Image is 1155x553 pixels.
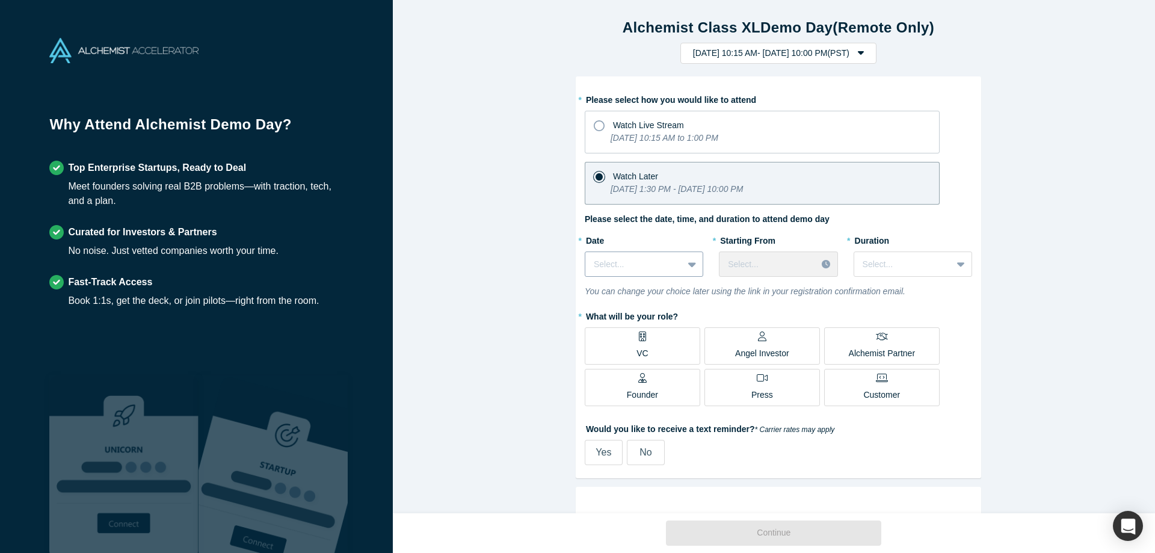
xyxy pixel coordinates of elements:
[68,294,319,308] div: Book 1:1s, get the deck, or join pilots—right from the room.
[849,347,915,360] p: Alchemist Partner
[585,90,972,107] label: Please select how you would like to attend
[751,389,773,401] p: Press
[68,179,343,208] div: Meet founders solving real B2B problems—with traction, tech, and a plan.
[68,162,246,173] strong: Top Enterprise Startups, Ready to Deal
[49,114,343,144] h1: Why Attend Alchemist Demo Day?
[735,347,789,360] p: Angel Investor
[613,120,684,130] span: Watch Live Stream
[613,171,658,181] span: Watch Later
[611,133,718,143] i: [DATE] 10:15 AM to 1:00 PM
[611,184,743,194] i: [DATE] 1:30 PM - [DATE] 10:00 PM
[68,277,152,287] strong: Fast-Track Access
[719,230,775,247] label: Starting From
[585,419,972,436] label: Would you like to receive a text reminder?
[755,425,835,434] em: * Carrier rates may apply
[680,43,876,64] button: [DATE] 10:15 AM- [DATE] 10:00 PM(PST)
[623,19,934,36] strong: Alchemist Class XL Demo Day (Remote Only)
[49,375,199,553] img: Robust Technologies
[49,38,199,63] img: Alchemist Accelerator Logo
[199,375,348,553] img: Prism AI
[68,227,217,237] strong: Curated for Investors & Partners
[585,213,830,226] label: Please select the date, time, and duration to attend demo day
[666,521,881,546] button: Continue
[596,447,611,457] span: Yes
[639,447,651,457] span: No
[585,306,972,323] label: What will be your role?
[627,389,658,401] p: Founder
[585,286,905,296] i: You can change your choice later using the link in your registration confirmation email.
[68,244,279,258] div: No noise. Just vetted companies worth your time.
[863,389,900,401] p: Customer
[585,230,703,247] label: Date
[854,230,972,247] label: Duration
[636,347,648,360] p: VC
